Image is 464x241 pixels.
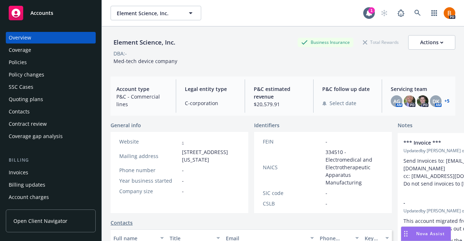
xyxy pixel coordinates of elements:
[182,177,184,184] span: -
[263,189,323,197] div: SIC code
[6,32,96,43] a: Overview
[119,177,179,184] div: Year business started
[254,85,304,100] span: P&C estimated revenue
[9,191,49,203] div: Account charges
[116,93,167,108] span: P&C - Commercial lines
[6,3,96,23] a: Accounts
[13,217,67,225] span: Open Client Navigator
[263,138,323,145] div: FEIN
[326,148,383,186] span: 334510 - Electromedical and Electrotherapeutic Apparatus Manufacturing
[401,227,451,241] button: Nova Assist
[254,121,279,129] span: Identifiers
[263,200,323,207] div: CSLB
[9,179,45,191] div: Billing updates
[113,50,127,57] div: DBA: -
[9,81,33,93] div: SSC Cases
[444,7,455,19] img: photo
[398,121,413,130] span: Notes
[6,57,96,68] a: Policies
[185,85,236,93] span: Legal entity type
[113,58,177,65] span: Med-tech device company
[30,10,53,16] span: Accounts
[9,32,31,43] div: Overview
[119,166,179,174] div: Phone number
[6,106,96,117] a: Contacts
[9,106,30,117] div: Contacts
[326,138,327,145] span: -
[6,69,96,80] a: Policy changes
[119,187,179,195] div: Company size
[359,38,402,47] div: Total Rewards
[116,85,167,93] span: Account type
[444,99,449,103] a: +5
[9,57,27,68] div: Policies
[322,85,373,93] span: P&C follow up date
[254,100,304,108] span: $20,579.91
[111,6,201,20] button: Element Science, Inc.
[401,227,410,241] div: Drag to move
[326,200,327,207] span: -
[416,230,445,237] span: Nova Assist
[427,6,442,20] a: Switch app
[6,130,96,142] a: Coverage gap analysis
[185,99,236,107] span: C-corporation
[391,85,449,93] span: Servicing team
[9,69,44,80] div: Policy changes
[417,95,428,107] img: photo
[9,118,47,130] div: Contract review
[111,219,133,227] a: Contacts
[408,35,455,50] button: Actions
[9,167,28,178] div: Invoices
[182,138,184,145] a: -
[117,9,179,17] span: Element Science, Inc.
[6,94,96,105] a: Quoting plans
[6,179,96,191] a: Billing updates
[368,7,375,14] div: 1
[6,118,96,130] a: Contract review
[182,148,240,163] span: [STREET_ADDRESS][US_STATE]
[9,130,63,142] div: Coverage gap analysis
[6,167,96,178] a: Invoices
[9,94,43,105] div: Quoting plans
[6,44,96,56] a: Coverage
[6,157,96,164] div: Billing
[330,99,356,107] span: Select date
[377,6,391,20] a: Start snowing
[111,38,178,47] div: Element Science, Inc.
[410,6,425,20] a: Search
[111,121,141,129] span: General info
[119,152,179,160] div: Mailing address
[182,187,184,195] span: -
[9,44,31,56] div: Coverage
[263,163,323,171] div: NAICS
[393,97,400,105] span: AG
[6,191,96,203] a: Account charges
[432,97,439,105] span: DK
[394,6,408,20] a: Report a Bug
[298,38,353,47] div: Business Insurance
[326,189,327,197] span: -
[119,138,179,145] div: Website
[182,166,184,174] span: -
[404,95,415,107] img: photo
[6,81,96,93] a: SSC Cases
[420,36,443,49] div: Actions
